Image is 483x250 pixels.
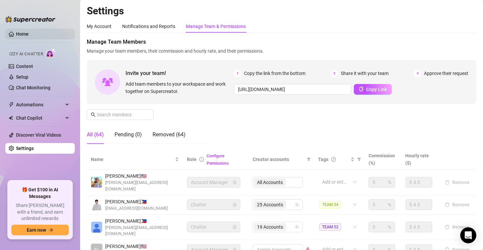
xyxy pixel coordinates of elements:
[402,149,438,170] th: Hourly rate ($)
[207,154,229,166] a: Configure Permissions
[244,70,305,77] span: Copy the link from the bottom
[187,157,197,162] span: Role
[87,5,476,17] h2: Settings
[233,203,237,207] span: lock
[87,38,476,46] span: Manage Team Members
[87,23,111,30] div: My Account
[356,154,363,164] span: filter
[11,187,69,200] span: 🎁 Get $100 in AI Messages
[105,217,179,225] span: [PERSON_NAME] 🇵🇭
[254,223,286,231] span: 19 Accounts
[9,116,13,120] img: Chat Copilot
[233,180,237,184] span: lock
[424,70,468,77] span: Approve their request
[5,16,55,23] img: logo-BBDzfeDw.svg
[11,202,69,222] span: Share [PERSON_NAME] with a friend, and earn unlimited rewards
[331,157,336,162] span: question-circle
[257,201,283,208] span: 25 Accounts
[126,80,231,95] span: Add team members to your workspace and work together on Supercreator.
[442,178,472,186] button: Remove
[16,146,34,151] a: Settings
[126,69,234,77] span: Invite your team!
[16,74,28,80] a: Setup
[91,112,95,117] span: search
[331,70,338,77] span: 2
[307,157,311,161] span: filter
[366,87,387,92] span: Copy Link
[319,201,341,208] span: TEAM 34
[199,157,204,162] span: info-circle
[97,111,144,118] input: Search members
[341,70,389,77] span: Share it with your team
[114,131,142,139] div: Pending (0)
[91,199,102,210] img: Paul Andrei Casupanan
[16,132,61,138] a: Discover Viral Videos
[49,228,53,232] span: arrow-right
[105,180,179,192] span: [PERSON_NAME][EMAIL_ADDRESS][DOMAIN_NAME]
[87,47,476,55] span: Manage your team members, their commission and hourly rate, and their permissions.
[122,23,175,30] div: Notifications and Reports
[254,201,286,209] span: 25 Accounts
[105,198,168,205] span: [PERSON_NAME] 🇵🇭
[105,243,168,250] span: [PERSON_NAME] 🇺🇸
[460,227,476,243] div: Open Intercom Messenger
[234,70,241,77] span: 1
[357,157,361,161] span: filter
[442,201,472,209] button: Remove
[46,48,56,58] img: AI Chatter
[91,222,102,233] img: Katrina Mendiola
[295,203,299,207] span: team
[16,113,63,123] span: Chat Copilot
[257,223,283,231] span: 19 Accounts
[295,225,299,229] span: team
[414,70,421,77] span: 3
[87,131,104,139] div: All (64)
[105,225,179,237] span: [PERSON_NAME][EMAIL_ADDRESS][DOMAIN_NAME]
[16,85,50,90] a: Chat Monitoring
[91,156,174,163] span: Name
[27,227,46,233] span: Earn now
[319,223,341,231] span: TEAM 52
[318,156,328,163] span: Tags
[365,149,401,170] th: Commission (%)
[305,154,312,164] span: filter
[9,102,14,107] span: thunderbolt
[354,84,392,95] button: Copy Link
[191,222,236,232] span: Chatter
[9,51,43,57] span: Izzy AI Chatter
[191,200,236,210] span: Chatter
[91,177,102,188] img: Evan Gillis
[233,225,237,229] span: lock
[16,64,33,69] a: Content
[359,87,364,91] span: copy
[191,177,236,187] span: Account Manager
[16,31,29,37] a: Home
[186,23,246,30] div: Manage Team & Permissions
[105,205,168,212] span: [EMAIL_ADDRESS][DOMAIN_NAME]
[87,149,183,170] th: Name
[105,172,179,180] span: [PERSON_NAME] 🇺🇸
[16,99,63,110] span: Automations
[11,225,69,235] button: Earn nowarrow-right
[442,223,472,231] button: Remove
[253,156,304,163] span: Creator accounts
[153,131,186,139] div: Removed (64)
